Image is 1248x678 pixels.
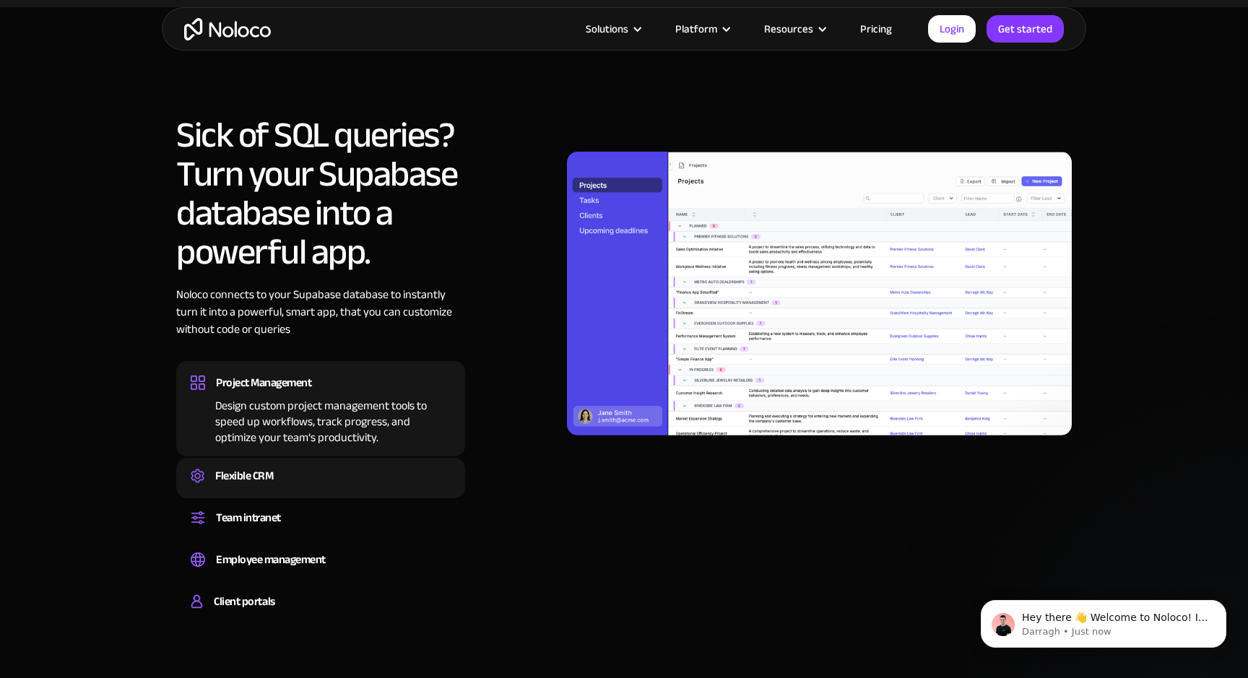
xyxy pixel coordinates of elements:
[842,19,910,38] a: Pricing
[191,529,451,533] div: Set up a central space for your team to collaborate, share information, and stay up to date on co...
[959,570,1248,671] iframe: Intercom notifications message
[191,394,451,446] div: Design custom project management tools to speed up workflows, track progress, and optimize your t...
[216,549,326,570] div: Employee management
[214,591,274,612] div: Client portals
[176,116,465,271] h2: Sick of SQL queries? Turn your Supabase database into a powerful app.
[191,570,451,575] div: Easily manage employee information, track performance, and handle HR tasks from a single platform.
[764,19,813,38] div: Resources
[184,18,271,40] a: home
[675,19,717,38] div: Platform
[657,19,746,38] div: Platform
[746,19,842,38] div: Resources
[191,612,451,617] div: Build a secure, fully-branded, and personalized client portal that lets your customers self-serve.
[216,372,311,394] div: Project Management
[586,19,628,38] div: Solutions
[568,19,657,38] div: Solutions
[215,465,273,487] div: Flexible CRM
[928,15,976,43] a: Login
[216,507,281,529] div: Team intranet
[191,487,451,491] div: Create a custom CRM that you can adapt to your business’s needs, centralize your workflows, and m...
[987,15,1064,43] a: Get started
[176,286,465,360] div: Noloco connects to your Supabase database to instantly turn it into a powerful, smart app, that y...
